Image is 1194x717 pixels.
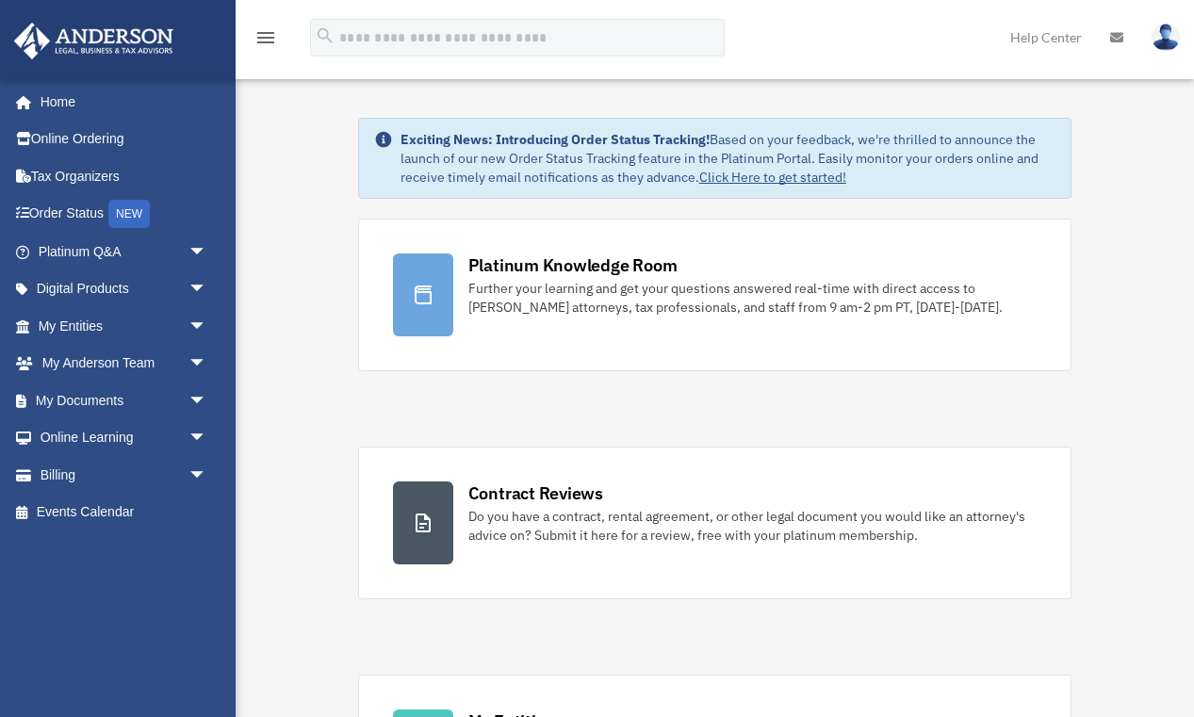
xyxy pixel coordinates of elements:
[188,419,226,458] span: arrow_drop_down
[13,83,226,121] a: Home
[13,419,236,457] a: Online Learningarrow_drop_down
[699,169,846,186] a: Click Here to get started!
[358,219,1072,371] a: Platinum Knowledge Room Further your learning and get your questions answered real-time with dire...
[13,382,236,419] a: My Documentsarrow_drop_down
[13,157,236,195] a: Tax Organizers
[13,494,236,531] a: Events Calendar
[358,447,1072,599] a: Contract Reviews Do you have a contract, rental agreement, or other legal document you would like...
[13,307,236,345] a: My Entitiesarrow_drop_down
[468,253,678,277] div: Platinum Knowledge Room
[468,481,603,505] div: Contract Reviews
[254,33,277,49] a: menu
[13,345,236,383] a: My Anderson Teamarrow_drop_down
[254,26,277,49] i: menu
[13,270,236,308] a: Digital Productsarrow_drop_down
[13,121,236,158] a: Online Ordering
[401,131,710,148] strong: Exciting News: Introducing Order Status Tracking!
[13,233,236,270] a: Platinum Q&Aarrow_drop_down
[401,130,1056,187] div: Based on your feedback, we're thrilled to announce the launch of our new Order Status Tracking fe...
[188,307,226,346] span: arrow_drop_down
[108,200,150,228] div: NEW
[315,25,335,46] i: search
[8,23,179,59] img: Anderson Advisors Platinum Portal
[13,456,236,494] a: Billingarrow_drop_down
[188,270,226,309] span: arrow_drop_down
[468,279,1038,317] div: Further your learning and get your questions answered real-time with direct access to [PERSON_NAM...
[1152,24,1180,51] img: User Pic
[188,456,226,495] span: arrow_drop_down
[188,345,226,383] span: arrow_drop_down
[188,382,226,420] span: arrow_drop_down
[468,507,1038,545] div: Do you have a contract, rental agreement, or other legal document you would like an attorney's ad...
[13,195,236,234] a: Order StatusNEW
[188,233,226,271] span: arrow_drop_down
